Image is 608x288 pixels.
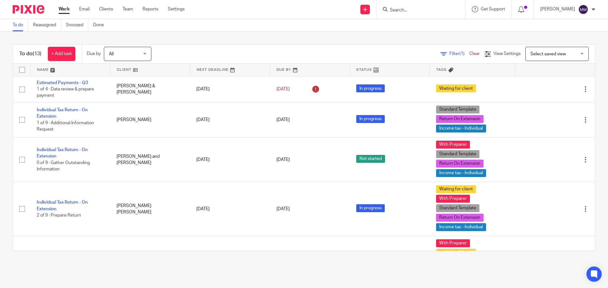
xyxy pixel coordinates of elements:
td: [PERSON_NAME] [110,102,190,137]
p: [PERSON_NAME] [540,6,575,12]
a: Team [123,6,133,12]
span: Standard Template [436,150,479,158]
td: [PERSON_NAME] & [PERSON_NAME] [110,76,190,102]
span: View Settings [493,52,521,56]
span: Return On Extension [436,160,484,168]
span: Tags [436,68,447,71]
span: In progress [356,204,385,212]
span: 1 of 4 · Data review & prepare payment [37,87,94,98]
h1: To do [19,51,41,57]
p: Due by [87,51,101,57]
span: Waiting for client [436,249,476,257]
td: [PERSON_NAME] [PERSON_NAME] [110,182,190,236]
span: Income tax - Individual [436,125,486,132]
span: In progress [356,115,385,123]
a: Clients [99,6,113,12]
a: Work [59,6,70,12]
span: Standard Template [436,106,479,113]
td: [DATE] [190,182,270,236]
span: Income tax - Individual [436,223,486,231]
a: Individual Tax Return - On Extension [37,108,88,119]
a: Clear [469,52,480,56]
a: Individual Tax Return - On Extension [37,200,88,211]
td: [DATE] [190,76,270,102]
span: Return On Extension [436,115,484,123]
td: [PERSON_NAME] and [PERSON_NAME] [110,137,190,182]
span: [DATE] [276,157,290,162]
span: [DATE] [276,87,290,91]
span: With Preparer [436,239,470,247]
a: To do [13,19,28,31]
a: Email [79,6,90,12]
a: Estimated Payments - Q3 [37,81,88,85]
td: [DATE] [190,137,270,182]
span: Not started [356,155,385,163]
span: Select saved view [530,52,566,56]
a: Reassigned [33,19,61,31]
span: 2 of 9 · Prepare Return [37,213,81,218]
img: Pixie [13,5,44,14]
img: svg%3E [578,4,588,15]
td: [DATE] [190,102,270,137]
span: Get Support [481,7,505,11]
span: (13) [33,51,41,56]
a: Settings [168,6,185,12]
span: [DATE] [276,118,290,122]
input: Search [389,8,446,13]
a: Snoozed [66,19,88,31]
span: [DATE] [276,207,290,211]
span: With Preparer [436,195,470,203]
span: 1 of 9 · Additional Information Request [37,121,94,132]
span: All [109,52,114,56]
a: Reports [142,6,158,12]
span: Standard Template [436,204,479,212]
span: Filter [449,52,469,56]
span: Waiting for client [436,84,476,92]
span: 0 of 9 · Gather Outstanding Information [37,161,90,172]
span: Return On Extension [436,214,484,222]
span: (1) [459,52,465,56]
a: + Add task [48,47,75,61]
span: Income tax - Individual [436,169,486,177]
a: Done [93,19,109,31]
a: Individual Tax Return - On Extension [37,148,88,158]
span: With Preparer [436,141,470,149]
span: In progress [356,84,385,92]
span: Waiting for client [436,185,476,193]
